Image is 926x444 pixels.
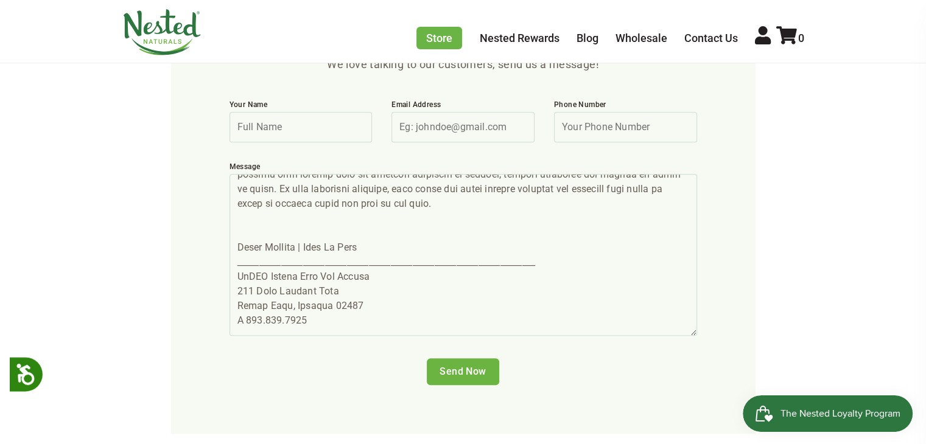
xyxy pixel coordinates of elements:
a: Store [416,27,462,49]
span: 0 [798,32,804,44]
iframe: Button to open loyalty program pop-up [743,395,914,432]
a: Blog [577,32,598,44]
input: Full Name [230,112,373,142]
input: Send Now [427,358,499,385]
a: Nested Rewards [480,32,559,44]
input: Your Phone Number [554,112,697,142]
img: Nested Naturals [122,9,202,55]
label: Phone Number [554,100,697,112]
label: Email Address [391,100,535,112]
p: We love talking to our customers, send us a message! [220,56,707,73]
input: Eg: johndoe@gmail.com [391,112,535,142]
label: Your Name [230,100,373,112]
a: 0 [776,32,804,44]
label: Message [230,162,697,174]
a: Wholesale [616,32,667,44]
a: Contact Us [684,32,738,44]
